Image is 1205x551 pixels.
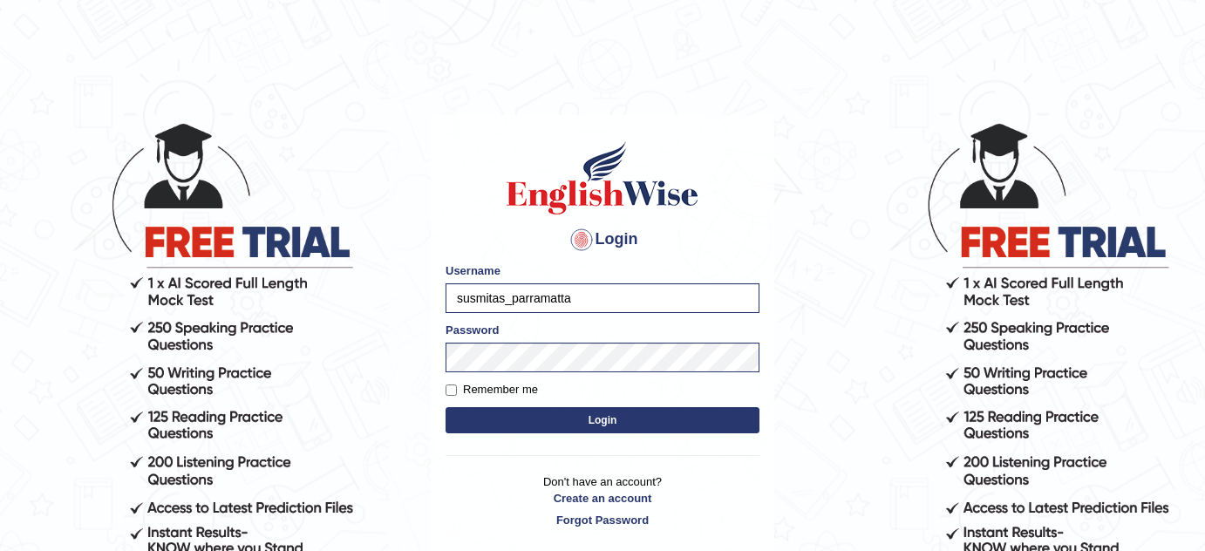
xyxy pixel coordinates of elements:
[446,473,759,527] p: Don't have an account?
[446,381,538,398] label: Remember me
[446,226,759,254] h4: Login
[503,139,702,217] img: Logo of English Wise sign in for intelligent practice with AI
[446,407,759,433] button: Login
[446,490,759,507] a: Create an account
[446,322,499,338] label: Password
[446,384,457,396] input: Remember me
[446,512,759,528] a: Forgot Password
[446,262,500,279] label: Username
